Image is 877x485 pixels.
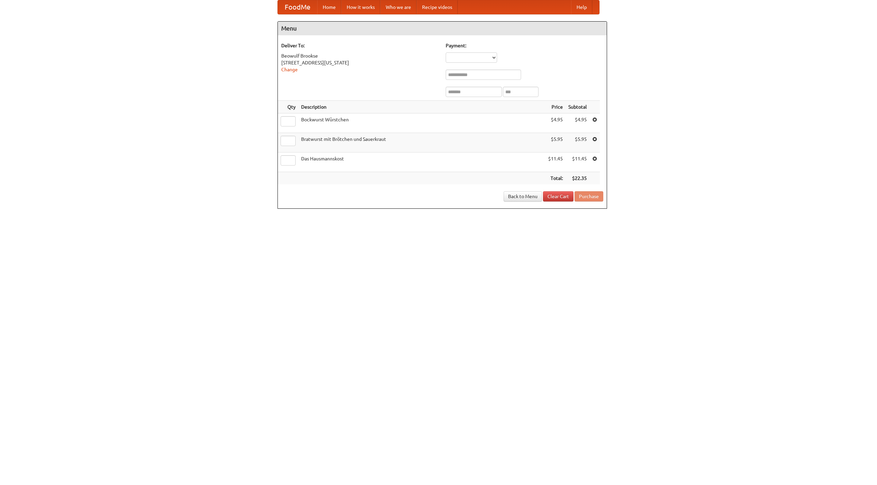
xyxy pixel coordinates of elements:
[545,101,566,113] th: Price
[380,0,417,14] a: Who we are
[281,42,439,49] h5: Deliver To:
[298,153,545,172] td: Das Hausmannskost
[545,172,566,185] th: Total:
[504,191,542,202] a: Back to Menu
[566,133,590,153] td: $5.95
[278,22,607,35] h4: Menu
[281,67,298,72] a: Change
[446,42,603,49] h5: Payment:
[341,0,380,14] a: How it works
[317,0,341,14] a: Home
[281,59,439,66] div: [STREET_ADDRESS][US_STATE]
[545,113,566,133] td: $4.95
[566,172,590,185] th: $22.35
[298,101,545,113] th: Description
[575,191,603,202] button: Purchase
[298,133,545,153] td: Bratwurst mit Brötchen und Sauerkraut
[543,191,573,202] a: Clear Cart
[571,0,592,14] a: Help
[281,52,439,59] div: Beowulf Brookse
[566,153,590,172] td: $11.45
[545,133,566,153] td: $5.95
[298,113,545,133] td: Bockwurst Würstchen
[545,153,566,172] td: $11.45
[566,113,590,133] td: $4.95
[566,101,590,113] th: Subtotal
[278,101,298,113] th: Qty
[417,0,458,14] a: Recipe videos
[278,0,317,14] a: FoodMe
